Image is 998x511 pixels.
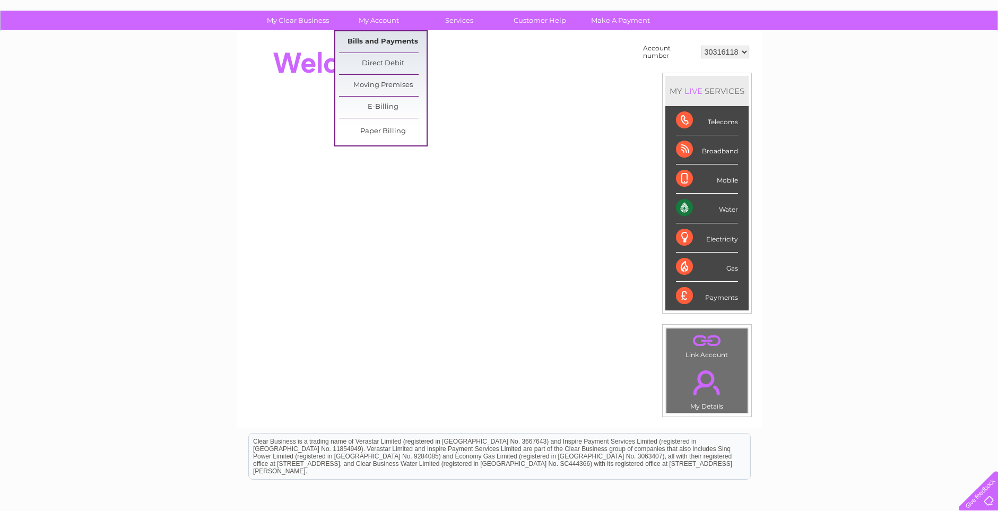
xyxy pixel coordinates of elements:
div: Electricity [676,223,738,253]
a: My Account [335,11,422,30]
div: Mobile [676,164,738,194]
div: LIVE [682,86,705,96]
a: Customer Help [496,11,584,30]
a: Telecoms [867,45,899,53]
div: Broadband [676,135,738,164]
div: Clear Business is a trading name of Verastar Limited (registered in [GEOGRAPHIC_DATA] No. 3667643... [249,6,750,51]
div: Payments [676,282,738,310]
a: Services [415,11,503,30]
a: Energy [838,45,861,53]
a: Bills and Payments [339,31,427,53]
a: Log out [963,45,988,53]
a: 0333 014 3131 [798,5,871,19]
div: Gas [676,253,738,282]
a: . [669,364,745,401]
div: Telecoms [676,106,738,135]
a: . [669,331,745,350]
td: My Details [666,361,748,413]
a: Paper Billing [339,121,427,142]
a: My Clear Business [254,11,342,30]
a: Contact [927,45,953,53]
div: MY SERVICES [665,76,749,106]
a: Direct Debit [339,53,427,74]
a: Make A Payment [577,11,664,30]
a: Blog [906,45,921,53]
div: Water [676,194,738,223]
a: Moving Premises [339,75,427,96]
td: Link Account [666,328,748,361]
a: Water [811,45,831,53]
td: Account number [640,42,698,62]
img: logo.png [35,28,89,60]
a: E-Billing [339,97,427,118]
